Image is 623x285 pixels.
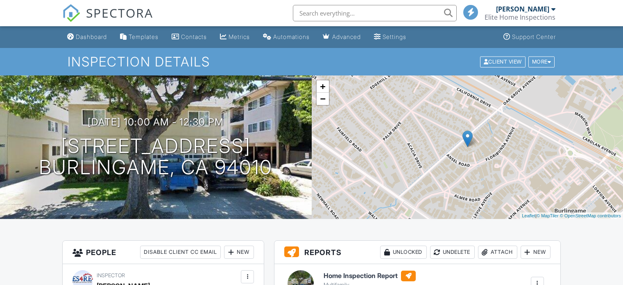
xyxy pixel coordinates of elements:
[317,80,329,93] a: Zoom in
[181,33,207,40] div: Contacts
[274,241,560,264] h3: Reports
[560,213,621,218] a: © OpenStreetMap contributors
[485,13,555,21] div: Elite Home Inspections
[380,246,427,259] div: Unlocked
[324,271,416,281] h6: Home Inspection Report
[293,5,457,21] input: Search everything...
[63,241,264,264] h3: People
[273,33,310,40] div: Automations
[224,246,254,259] div: New
[537,213,559,218] a: © MapTiler
[319,30,364,45] a: Advanced
[317,93,329,105] a: Zoom out
[64,30,110,45] a: Dashboard
[62,4,80,22] img: The Best Home Inspection Software - Spectora
[522,213,535,218] a: Leaflet
[332,33,361,40] div: Advanced
[129,33,159,40] div: Templates
[528,56,555,67] div: More
[168,30,210,45] a: Contacts
[478,246,517,259] div: Attach
[39,135,272,179] h1: [STREET_ADDRESS] Burlingame, CA 94010
[68,55,555,69] h1: Inspection Details
[430,246,475,259] div: Undelete
[512,33,556,40] div: Support Center
[117,30,162,45] a: Templates
[371,30,410,45] a: Settings
[86,4,153,21] span: SPECTORA
[521,246,551,259] div: New
[229,33,250,40] div: Metrics
[88,116,224,128] h3: [DATE] 10:00 am - 12:30 pm
[383,33,406,40] div: Settings
[496,5,549,13] div: [PERSON_NAME]
[97,272,125,278] span: Inspector
[140,246,221,259] div: Disable Client CC Email
[500,30,559,45] a: Support Center
[520,212,623,219] div: |
[217,30,253,45] a: Metrics
[260,30,313,45] a: Automations (Basic)
[62,11,153,28] a: SPECTORA
[480,56,526,67] div: Client View
[76,33,107,40] div: Dashboard
[479,58,528,64] a: Client View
